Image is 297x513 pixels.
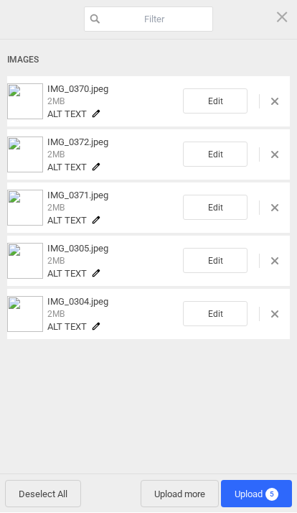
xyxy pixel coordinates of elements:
img: 9571c713-5391-4e7f-9ab4-3139368afda8 [7,84,43,120]
span: IMG_0304.jpeg [47,297,108,308]
img: b2bf35b2-f31d-4ce3-803b-087b1b03cd94 [7,244,43,279]
span: Alt text [47,216,87,226]
span: Edit [183,249,247,274]
span: Upload [235,489,278,500]
span: Alt text [47,162,87,173]
span: Click here or hit ESC to close picker [274,9,290,25]
span: IMG_0372.jpeg [47,137,108,148]
div: IMG_0371.jpeg [43,190,183,226]
span: 5 [265,489,278,502]
span: IMG_0371.jpeg [47,190,108,201]
span: IMG_0370.jpeg [47,84,108,95]
span: 2MB [47,256,65,267]
div: IMG_0305.jpeg [43,244,183,279]
span: Edit [183,142,247,167]
div: IMG_0372.jpeg [43,137,183,173]
span: 2MB [47,310,65,320]
span: 2MB [47,97,65,107]
img: 29ca2247-4bd2-4639-85a4-f55398c7781c [7,297,43,333]
div: IMG_0370.jpeg [43,84,183,120]
span: Upload5 [221,481,292,508]
div: Images [7,47,290,74]
span: Edit [183,89,247,114]
span: Alt text [47,269,87,279]
input: Filter [84,7,213,32]
span: Edit [183,195,247,221]
span: Alt text [47,109,87,120]
span: Edit [183,302,247,327]
span: Upload more [141,481,219,508]
span: Alt text [47,322,87,333]
div: IMG_0304.jpeg [43,297,183,333]
img: 56299cf6-bdf5-4336-834e-7ef9e2c57ff4 [7,190,43,226]
span: 2MB [47,150,65,160]
img: cefb7e7a-355c-4d26-82c2-082a1b515d57 [7,137,43,173]
span: Deselect All [5,481,81,508]
span: 2MB [47,203,65,213]
span: IMG_0305.jpeg [47,244,108,254]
